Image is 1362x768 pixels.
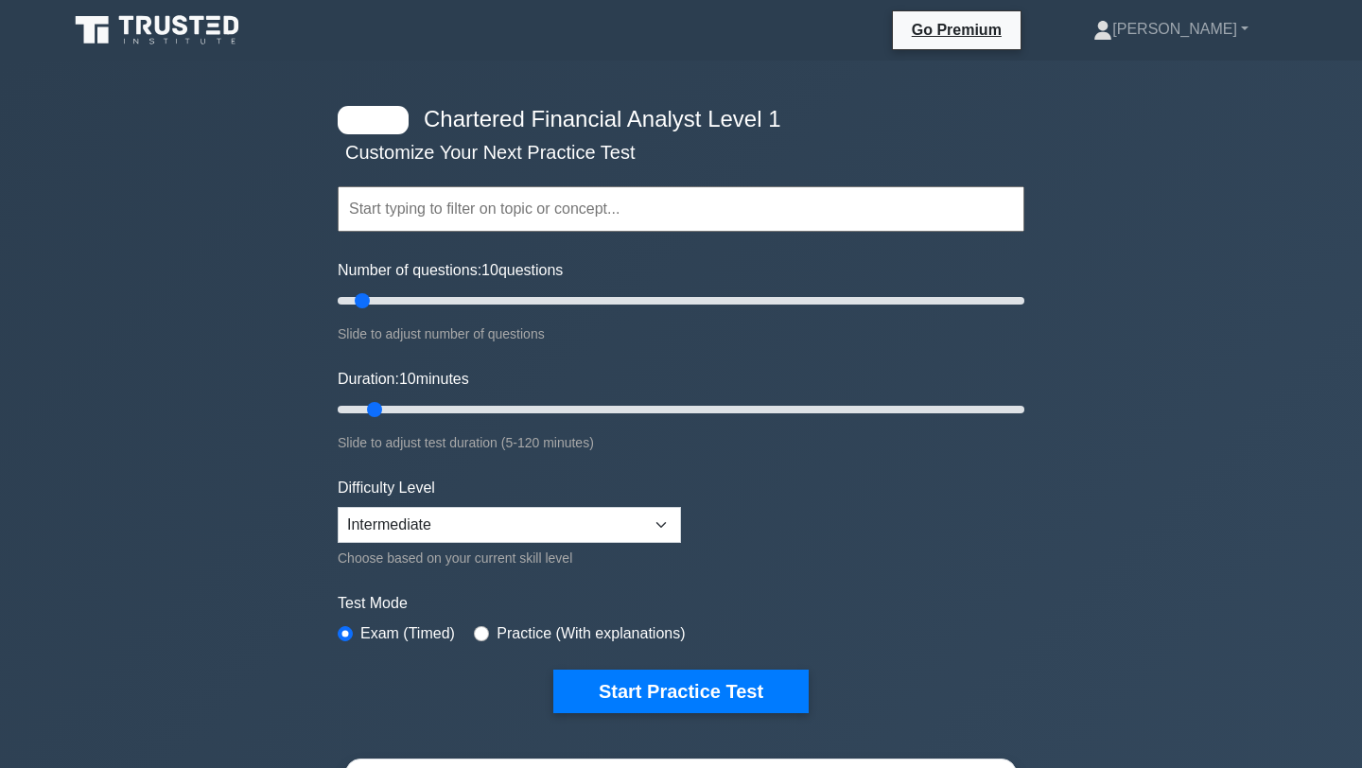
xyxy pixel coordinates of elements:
[338,368,469,391] label: Duration: minutes
[338,547,681,569] div: Choose based on your current skill level
[481,262,498,278] span: 10
[1048,10,1294,48] a: [PERSON_NAME]
[338,592,1024,615] label: Test Mode
[338,431,1024,454] div: Slide to adjust test duration (5-120 minutes)
[900,18,1013,42] a: Go Premium
[338,323,1024,345] div: Slide to adjust number of questions
[553,670,809,713] button: Start Practice Test
[416,106,932,133] h4: Chartered Financial Analyst Level 1
[338,477,435,499] label: Difficulty Level
[338,186,1024,232] input: Start typing to filter on topic or concept...
[399,371,416,387] span: 10
[497,622,685,645] label: Practice (With explanations)
[360,622,455,645] label: Exam (Timed)
[338,259,563,282] label: Number of questions: questions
